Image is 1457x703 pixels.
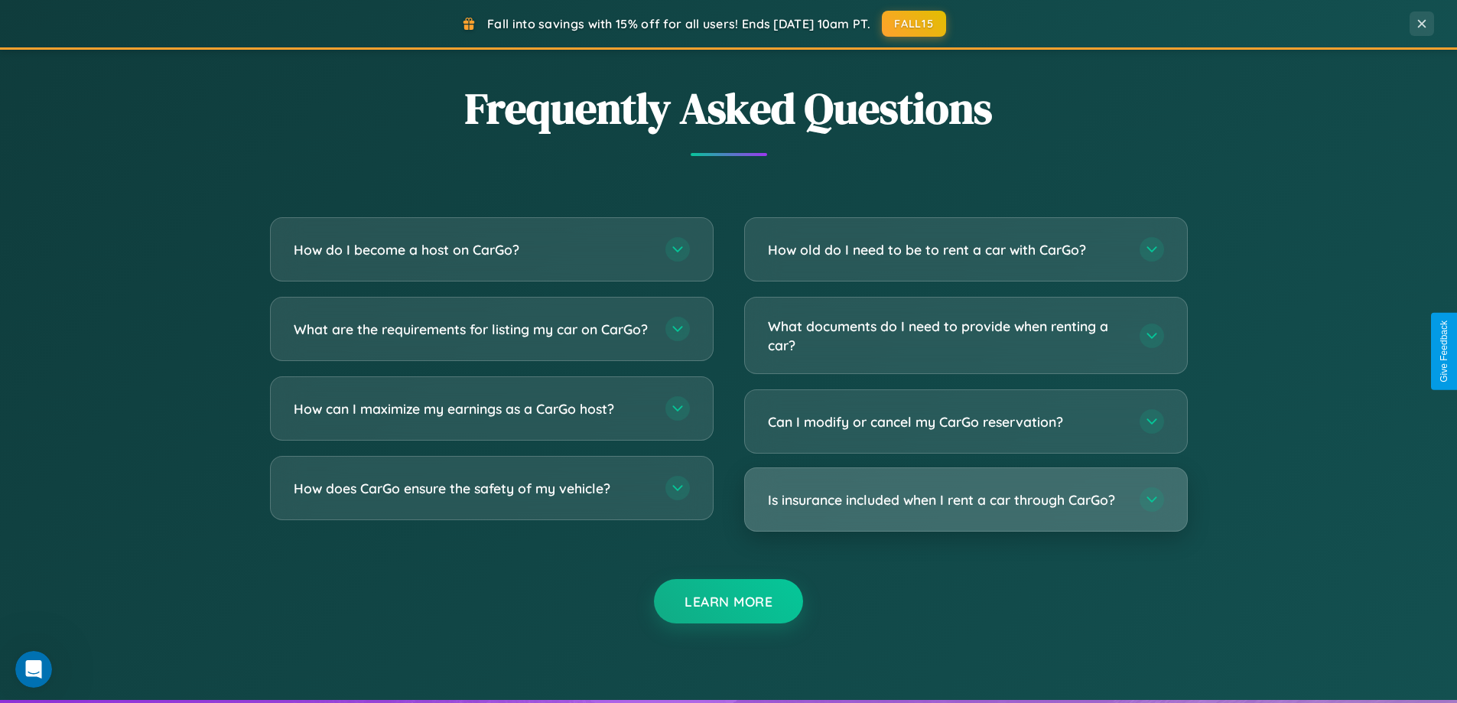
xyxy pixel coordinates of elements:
[487,16,870,31] span: Fall into savings with 15% off for all users! Ends [DATE] 10am PT.
[768,490,1124,509] h3: Is insurance included when I rent a car through CarGo?
[270,79,1188,138] h2: Frequently Asked Questions
[768,317,1124,354] h3: What documents do I need to provide when renting a car?
[15,651,52,688] iframe: Intercom live chat
[768,240,1124,259] h3: How old do I need to be to rent a car with CarGo?
[1439,321,1449,382] div: Give Feedback
[294,399,650,418] h3: How can I maximize my earnings as a CarGo host?
[294,240,650,259] h3: How do I become a host on CarGo?
[768,412,1124,431] h3: Can I modify or cancel my CarGo reservation?
[882,11,946,37] button: FALL15
[294,320,650,339] h3: What are the requirements for listing my car on CarGo?
[294,479,650,498] h3: How does CarGo ensure the safety of my vehicle?
[654,579,803,623] button: Learn More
